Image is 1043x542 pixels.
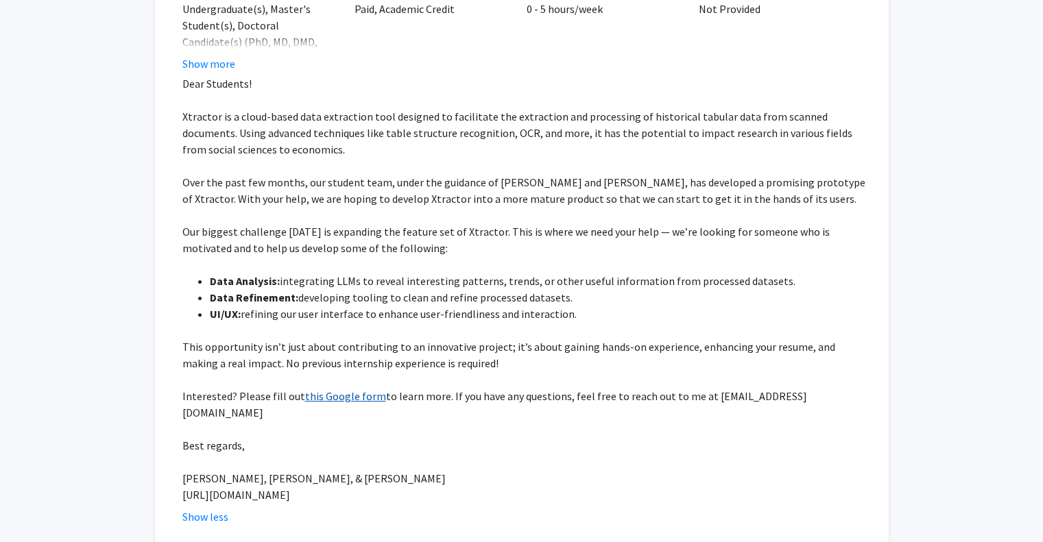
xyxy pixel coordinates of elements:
iframe: Chat [10,480,58,532]
span: Interested? Please fill out [182,389,305,403]
span: integrating LLMs to reveal interesting patterns, trends, or other useful information from process... [280,274,795,288]
span: Our biggest challenge [DATE] is expanding the feature set of Xtractor. This is where we need your... [182,225,830,255]
span: Over the past few months, our student team, under the guidance of [PERSON_NAME] and [PERSON_NAME]... [182,175,865,206]
strong: Data Analysis: [210,274,280,288]
p: [PERSON_NAME], [PERSON_NAME], & [PERSON_NAME] [182,470,872,486]
strong: UI/UX: [210,307,241,321]
strong: Data Refinement: [210,291,298,304]
span: refining our user interface to enhance user-friendliness and interaction. [241,307,577,321]
span: to learn more. If you have any questions, feel free to reach out to me at [EMAIL_ADDRESS][DOMAIN_... [182,389,807,419]
button: Show less [182,508,228,525]
button: Show more [182,56,235,72]
span: developing tooling to clean and refine processed datasets. [298,291,573,304]
span: Dear Students! [182,77,252,90]
a: this Google form [305,389,386,403]
span: Best regards, [182,439,245,452]
span: [URL][DOMAIN_NAME] [182,488,290,502]
div: Undergraduate(s), Master's Student(s), Doctoral Candidate(s) (PhD, MD, DMD, PharmD, etc.) [182,1,334,66]
span: Xtractor is a cloud-based data extraction tool designed to facilitate the extraction and processi... [182,110,852,156]
span: This opportunity isn’t just about contributing to an innovative project; it’s about gaining hands... [182,340,835,370]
